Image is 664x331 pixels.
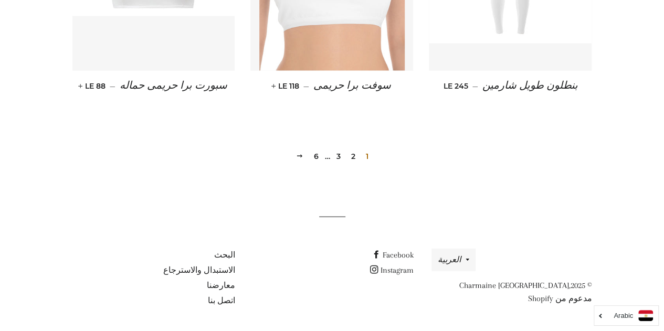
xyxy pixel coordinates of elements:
[431,249,476,271] button: العربية
[472,81,478,91] span: —
[429,71,592,101] a: بنطلون طويل شارمين — LE 245
[599,310,653,321] a: Arabic
[214,250,235,260] a: البحث
[332,148,345,164] a: 3
[207,296,235,305] a: اتصل بنا
[250,71,413,101] a: سوفت برا حريمى — LE 118
[119,80,227,91] span: سبورت برا حريمى حماله
[362,148,373,164] span: 1
[303,81,309,91] span: —
[313,80,391,91] span: سوفت برا حريمى
[614,312,633,319] i: Arabic
[347,148,360,164] a: 2
[370,265,413,275] a: Instagram
[72,71,235,101] a: سبورت برا حريمى حماله — LE 88
[482,80,577,91] span: بنطلون طويل شارمين
[109,81,115,91] span: —
[372,250,413,260] a: Facebook
[443,81,468,91] span: LE 245
[429,279,592,305] p: © 2025,
[459,281,568,290] a: Charmaine [GEOGRAPHIC_DATA]
[163,265,235,275] a: الاستبدال والاسترجاع
[206,281,235,290] a: معارضنا
[528,294,592,303] a: مدعوم من Shopify
[80,81,105,91] span: LE 88
[325,153,330,160] span: …
[310,148,323,164] a: 6
[273,81,299,91] span: LE 118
